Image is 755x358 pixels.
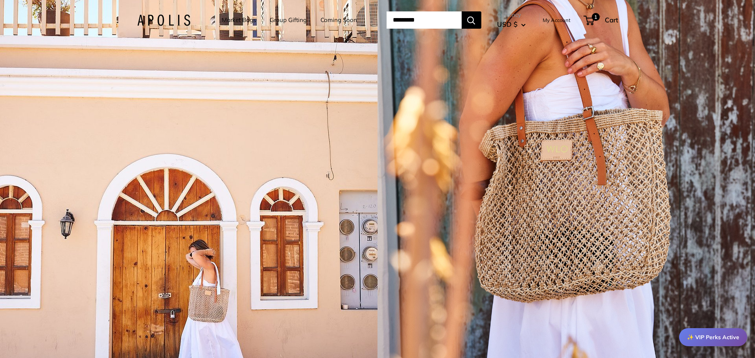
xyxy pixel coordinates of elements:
[543,15,571,25] a: My Account
[497,9,526,20] span: Currency
[497,20,517,28] span: USD $
[605,16,618,24] span: Cart
[270,15,307,26] a: Group Gifting
[679,328,747,346] div: ✨ VIP Perks Active
[222,15,256,26] a: Market Bags
[497,18,526,31] button: USD $
[462,11,481,29] button: Search
[387,11,462,29] input: Search...
[320,15,357,26] a: Coming Soon
[591,13,599,21] span: 1
[137,15,190,26] img: Apolis
[584,14,618,26] a: 1 Cart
